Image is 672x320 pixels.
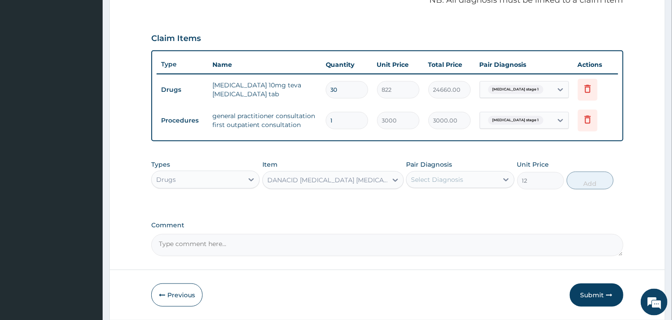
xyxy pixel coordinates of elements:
label: Pair Diagnosis [406,160,452,169]
td: Drugs [157,82,208,98]
th: Type [157,56,208,73]
div: Minimize live chat window [146,4,168,26]
label: Types [151,161,170,168]
textarea: Type your message and hit 'Enter' [4,220,170,251]
div: DANACID [MEDICAL_DATA] [MEDICAL_DATA] [MEDICAL_DATA] TAB [267,176,388,185]
th: Unit Price [373,56,424,74]
th: Total Price [424,56,475,74]
td: [MEDICAL_DATA] 10mg teva [MEDICAL_DATA] tab [208,76,321,103]
th: Name [208,56,321,74]
button: Previous [151,283,203,307]
button: Submit [570,283,623,307]
div: Chat with us now [46,50,150,62]
th: Pair Diagnosis [475,56,573,74]
th: Actions [573,56,618,74]
span: We're online! [52,100,123,190]
img: d_794563401_company_1708531726252_794563401 [17,45,36,67]
span: [MEDICAL_DATA] stage 1 [488,85,543,94]
th: Quantity [321,56,373,74]
button: Add [567,172,614,189]
span: [MEDICAL_DATA] stage 1 [488,116,543,125]
label: Unit Price [517,160,549,169]
label: Comment [151,222,623,229]
h3: Claim Items [151,34,201,44]
div: Select Diagnosis [411,175,463,184]
div: Drugs [156,175,176,184]
label: Item [262,160,278,169]
td: Procedures [157,112,208,129]
td: general practitioner consultation first outpatient consultation [208,107,321,134]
